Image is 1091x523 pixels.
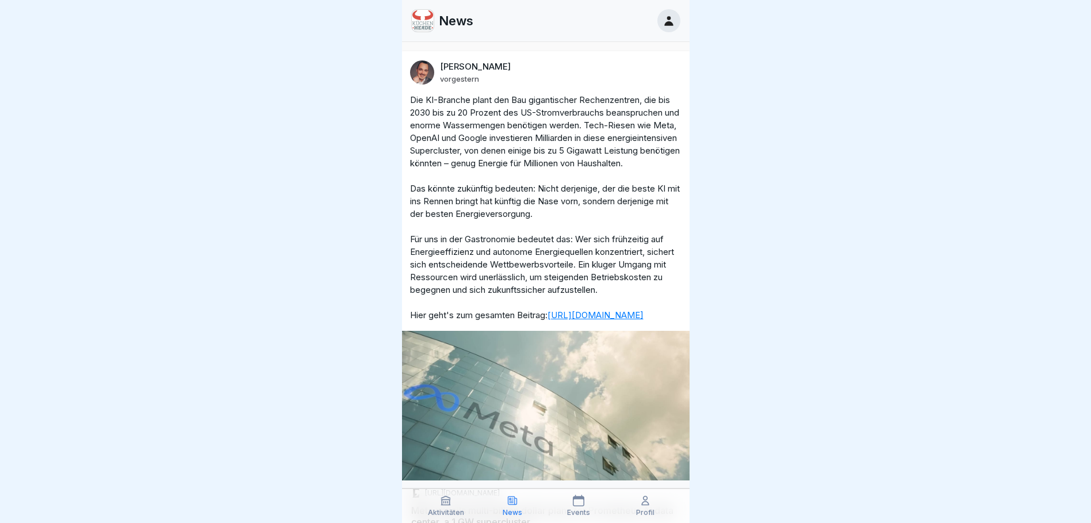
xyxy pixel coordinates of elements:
[567,509,590,517] p: Events
[439,13,473,28] p: News
[636,509,654,517] p: Profil
[440,74,479,83] p: vorgestern
[548,310,644,320] a: [URL][DOMAIN_NAME]
[503,509,522,517] p: News
[440,62,511,72] p: [PERSON_NAME]
[428,509,464,517] p: Aktivitäten
[412,10,434,32] img: vyjpw951skg073owmonln6kd.png
[425,487,500,499] p: [URL][DOMAIN_NAME]
[410,94,682,322] p: Die KI-Branche plant den Bau gigantischer Rechenzentren, die bis 2030 bis zu 20 Prozent des US-St...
